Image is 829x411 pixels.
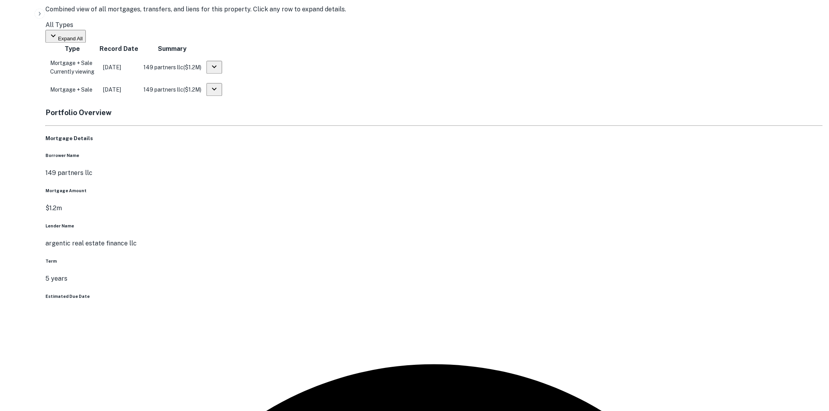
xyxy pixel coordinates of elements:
[50,60,92,66] span: Mortgage + Sale
[143,64,183,70] span: 149 partners llc
[45,107,823,118] h3: Portfolio Overview
[206,83,222,96] button: expand row
[790,348,829,386] iframe: Chat Widget
[50,68,94,75] span: Currently viewing
[99,81,139,98] td: [DATE]
[99,44,139,54] th: Record Date
[45,223,823,229] h6: Lender Name
[50,87,92,93] span: Mortgage + Sale
[46,44,98,54] th: Type
[45,168,823,178] p: 149 partners llc
[45,20,823,30] div: All Types
[45,239,823,248] p: argentic real estate finance llc
[206,61,222,74] button: expand row
[45,5,823,14] p: Combined view of all mortgages, transfers, and liens for this property. Click any row to expand d...
[45,30,86,43] button: Expand All
[99,55,139,80] td: [DATE]
[139,44,205,54] th: Summary
[45,187,823,194] h6: Mortgage Amount
[45,135,823,142] h5: Mortgage Details
[45,274,823,283] p: 5 years
[183,87,201,93] span: ($ 1.2M )
[45,204,823,213] p: $1.2m
[183,64,201,70] span: ($ 1.2M )
[45,152,823,159] h6: Borrower Name
[143,87,183,93] span: 149 partners llc
[45,258,823,264] h6: Term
